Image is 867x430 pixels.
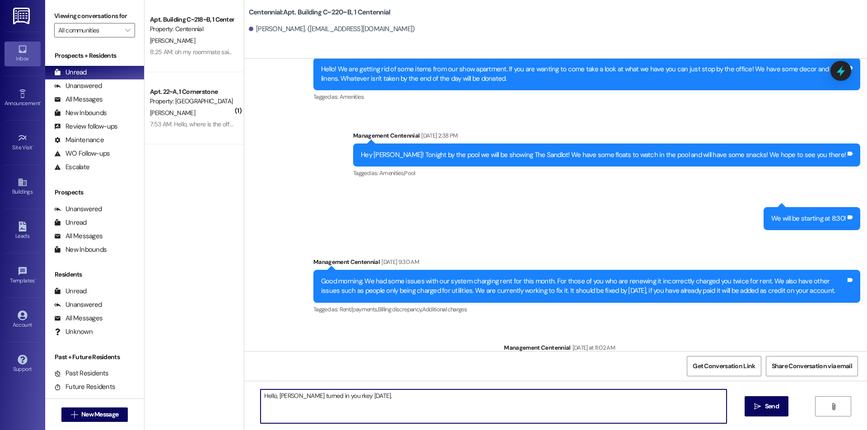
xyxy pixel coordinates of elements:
div: All Messages [54,314,103,323]
div: All Messages [54,231,103,241]
div: Tagged as: [313,303,860,316]
a: Templates • [5,264,41,288]
div: Management Centennial [504,343,860,356]
span: Billing discrepancy , [378,305,422,313]
div: 8:25 AM: oh my roommate said we didn't, we were in the back room [150,48,328,56]
span: [PERSON_NAME] [150,109,195,117]
div: Tagged as: [313,90,860,103]
div: Review follow-ups [54,122,117,131]
span: Pool [404,169,415,177]
span: Send [765,402,779,411]
span: Get Conversation Link [693,361,755,371]
button: Send [745,396,788,416]
a: Inbox [5,42,41,66]
div: Unanswered [54,300,102,310]
div: Unread [54,287,87,296]
div: [PERSON_NAME]. ([EMAIL_ADDRESS][DOMAIN_NAME]) [249,24,415,34]
span: Share Conversation via email [772,361,852,371]
div: Past + Future Residents [45,352,144,362]
i:  [125,27,130,34]
div: Apt. Building C~218~B, 1 Centennial [150,15,233,24]
div: Prospects + Residents [45,51,144,60]
div: Prospects [45,188,144,197]
b: Centennial: Apt. Building C~220~B, 1 Centennial [249,8,391,17]
div: Unanswered [54,81,102,91]
label: Viewing conversations for [54,9,135,23]
div: Past Residents [54,369,109,378]
span: • [35,276,36,282]
textarea: Hello, [PERSON_NAME] turned in you rkey [DATE]. [261,389,727,423]
a: Account [5,308,41,332]
div: Residents [45,270,144,279]
div: All Messages [54,95,103,104]
div: We will be starting at 8:30! [771,214,846,223]
span: • [40,99,42,105]
div: Property: Centennial [150,24,233,34]
div: Unknown [54,327,93,337]
div: Apt. 22~A, 1 Cornerstone [150,87,233,97]
div: Management Centennial [353,131,860,143]
div: [DATE] 2:38 PM [419,131,457,140]
div: New Inbounds [54,108,107,118]
input: All communities [58,23,121,37]
div: WO Follow-ups [54,149,110,158]
div: Future Residents [54,382,115,392]
div: Hey [PERSON_NAME]! Tonight by the pool we will be showing The Sandlot! We have some floats to wat... [361,150,846,160]
div: Hello! We are getting rid of some items from our show apartment. If you are wanting to come take ... [321,65,846,84]
div: [DATE] at 11:02 AM [570,343,615,352]
span: • [33,143,34,149]
div: New Inbounds [54,245,107,254]
button: New Message [61,407,128,422]
div: Tagged as: [353,166,860,180]
button: Get Conversation Link [687,356,761,376]
a: Buildings [5,175,41,199]
img: ResiDesk Logo [13,8,32,24]
div: Maintenance [54,135,104,145]
i:  [830,403,837,410]
span: Rent/payments , [340,305,378,313]
div: 7:53 AM: Hello, where is the office again? I can't find the address [150,120,317,128]
span: Amenities [340,93,364,101]
div: Unanswered [54,204,102,214]
span: [PERSON_NAME] [150,37,195,45]
span: Amenities , [379,169,405,177]
a: Leads [5,219,41,243]
span: New Message [81,410,118,419]
div: Good morning. We had some issues with our system charging rent for this month. For those of you w... [321,277,846,296]
div: Property: [GEOGRAPHIC_DATA] [150,97,233,106]
div: Management Centennial [313,257,860,270]
i:  [754,403,761,410]
div: Unread [54,218,87,227]
a: Site Visit • [5,130,41,155]
div: Escalate [54,162,89,172]
span: Additional charges [422,305,467,313]
a: Support [5,352,41,376]
i:  [71,411,78,418]
div: Unread [54,68,87,77]
button: Share Conversation via email [766,356,858,376]
div: [DATE] 9:30 AM [379,257,419,267]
